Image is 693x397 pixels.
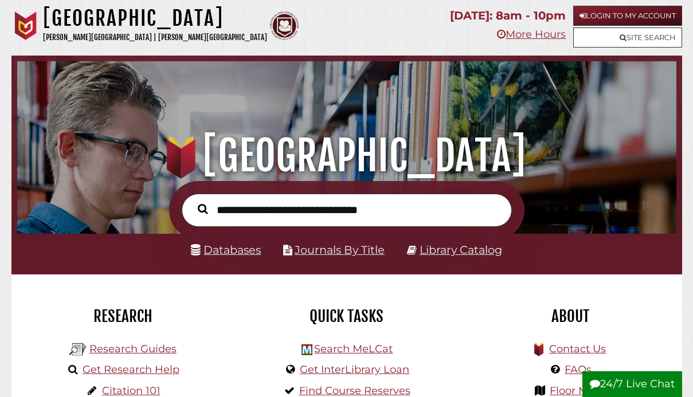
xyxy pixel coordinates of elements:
a: Citation 101 [102,384,160,397]
h2: Quick Tasks [244,306,450,326]
i: Search [198,203,208,214]
a: Search MeLCat [314,343,393,355]
h2: About [467,306,674,326]
h2: Research [20,306,226,326]
h1: [GEOGRAPHIC_DATA] [43,6,267,31]
a: Site Search [573,27,682,48]
a: More Hours [497,28,566,41]
button: Search [192,201,214,217]
a: Floor Maps [550,384,606,397]
p: [DATE]: 8am - 10pm [450,6,566,26]
a: Databases [191,243,261,257]
a: Get Research Help [83,363,179,376]
a: Journals By Title [295,243,385,257]
h1: [GEOGRAPHIC_DATA] [28,131,666,181]
a: Find Course Reserves [299,384,410,397]
img: Hekman Library Logo [302,344,312,355]
img: Calvin Theological Seminary [270,11,299,40]
img: Calvin University [11,11,40,40]
a: Library Catalog [420,243,502,257]
p: [PERSON_NAME][GEOGRAPHIC_DATA] | [PERSON_NAME][GEOGRAPHIC_DATA] [43,31,267,44]
a: FAQs [565,363,592,376]
a: Research Guides [89,343,177,355]
a: Get InterLibrary Loan [300,363,409,376]
img: Hekman Library Logo [69,341,87,358]
a: Contact Us [549,343,606,355]
a: Login to My Account [573,6,682,26]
